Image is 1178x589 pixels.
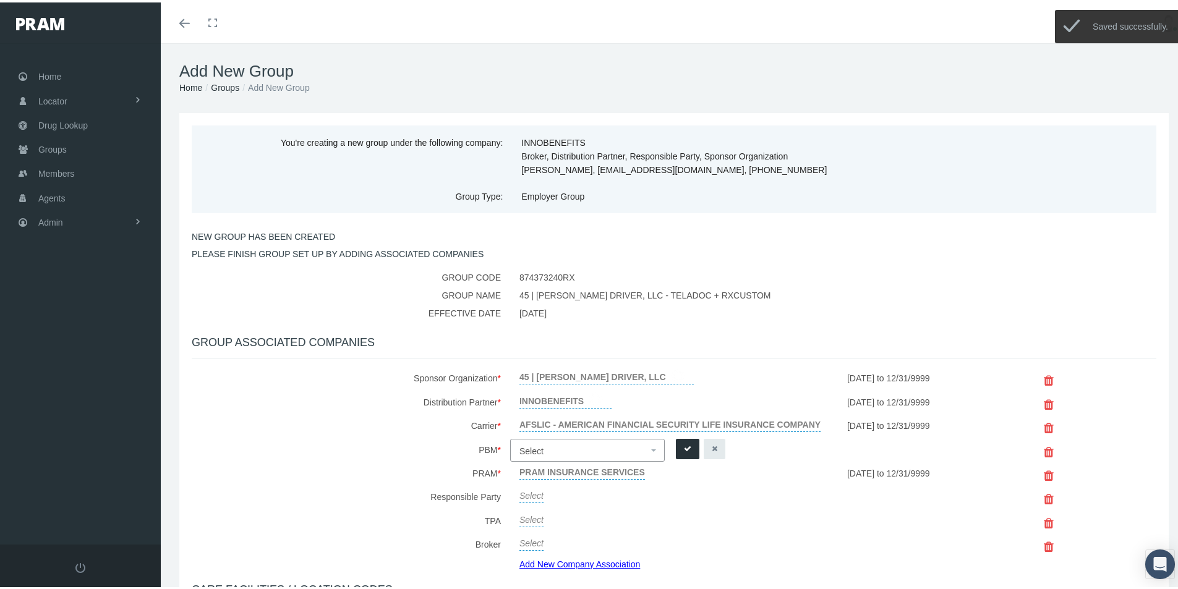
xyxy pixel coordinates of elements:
label: Responsible Party [182,483,510,507]
span: Locator [38,87,67,111]
a: Delete [1035,412,1116,436]
a: Delete [1035,483,1116,507]
a: Select [519,531,544,548]
a: AFSLIC - AMERICAN FINANCIAL SECURITY LIFE INSURANCE COMPANY [519,412,821,430]
label: PBM [182,436,510,460]
a: Select [519,483,544,501]
label: Sponsor Organization [182,365,510,388]
span: INNOBENEFITS [519,394,584,404]
a: Select [519,507,544,525]
a: Home [179,80,202,90]
a: Delete [1035,365,1116,388]
label: PRAM [182,460,510,483]
span: Drug Lookup [38,111,88,135]
span: Admin [38,208,63,232]
label: [DATE] to 12/31/9999 [838,365,1035,388]
span: Groups [38,135,67,159]
span: Home [38,62,61,86]
a: INNOBENEFITS [519,389,612,406]
label: 874373240RX [510,264,1002,282]
h4: GROUP ASSOCIATED COMPANIES [192,334,1156,347]
label: Broker [182,531,510,554]
label: Group Name [182,282,510,300]
label: Distribution Partner [182,389,510,412]
h1: Add New Group [179,59,1169,78]
img: PRAM_20_x_78.png [16,15,64,28]
a: Delete [1035,389,1116,412]
a: Delete [1035,531,1116,554]
label: [DATE] to 12/31/9999 [838,389,1035,412]
label: You're creating a new group under the following company: [189,129,512,183]
p: Broker, Distribution Partner, Responsible Party, Sponsor Organization [521,147,988,161]
a: Delete [1035,507,1116,531]
span: Agents [38,184,66,208]
label: Group Code [182,264,510,282]
span: INNOBENEFITS [521,135,585,145]
a: Add New Company Association [519,553,649,570]
label: Effective Date [182,300,510,321]
label: TPA [182,507,510,531]
label: 45 | [PERSON_NAME] DRIVER, LLC - Teladoc + RxCustom [510,282,1002,300]
span: PRAM INSURANCE SERVICES [519,465,645,475]
label: Employer Group [512,183,997,205]
p: [PERSON_NAME], [EMAIL_ADDRESS][DOMAIN_NAME], [PHONE_NUMBER] [521,161,988,174]
label: Carrier [182,412,510,436]
a: Groups [211,80,239,90]
label: [DATE] to 12/31/9999 [838,460,1035,483]
label: Group Type: [189,183,512,205]
span: 45 | [PERSON_NAME] DRIVER, LLC [519,370,666,379]
h5: NEW GROUP HAS BEEN CREATED [192,229,1156,240]
h5: PLEASE FINISH GROUP SET UP BY ADDING ASSOCIATED COMPANIES [192,247,1156,257]
a: 45 | [PERSON_NAME] DRIVER, LLC [519,365,694,382]
a: PRAM INSURANCE SERVICES [519,460,645,477]
a: Delete [1035,460,1116,483]
div: Open Intercom Messenger [1145,547,1175,577]
span: Members [38,159,74,183]
a: Delete [1035,436,1116,460]
label: [DATE] to 12/31/9999 [838,412,1035,436]
label: [DATE] [510,300,1002,321]
span: Select [519,444,544,454]
li: Add New Group [239,78,310,92]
